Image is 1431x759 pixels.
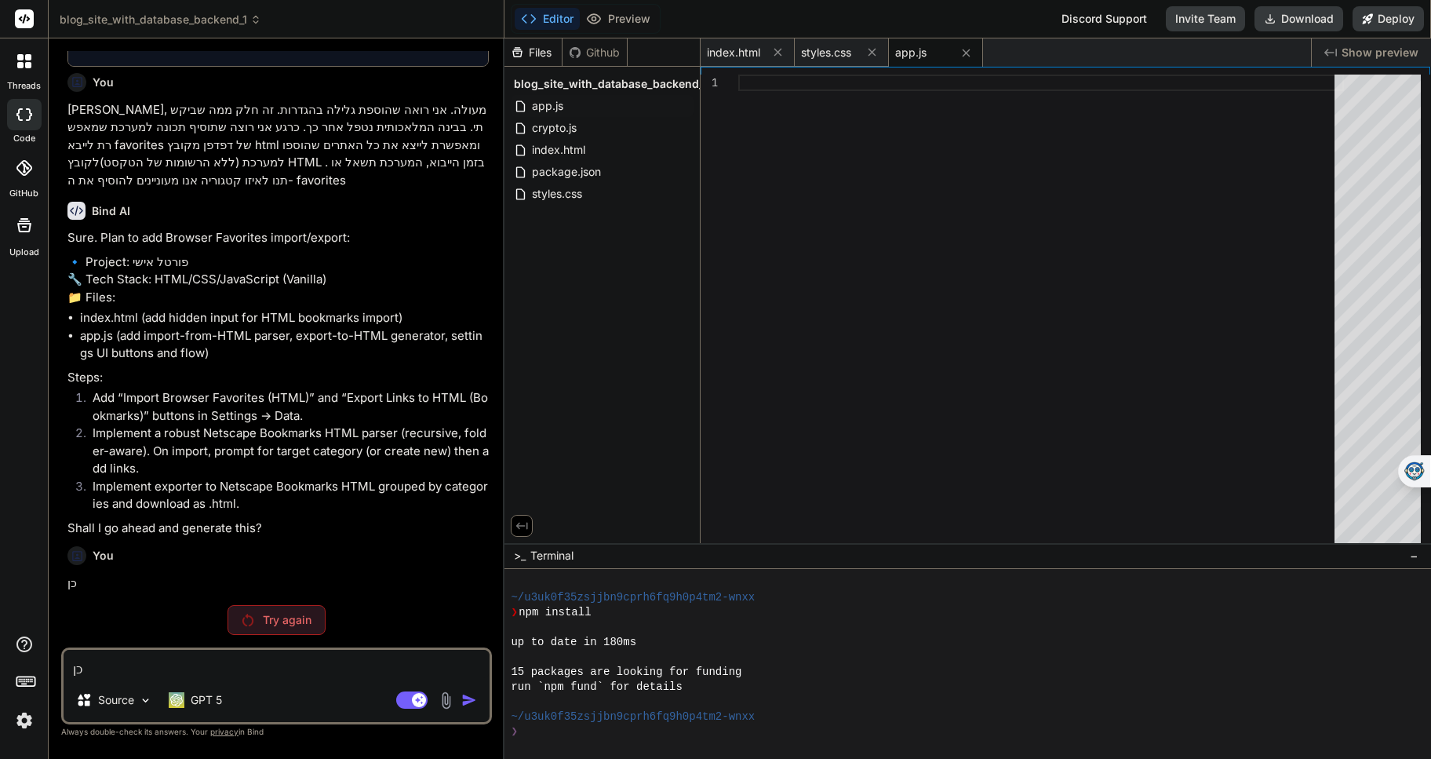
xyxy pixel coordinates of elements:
[263,612,311,628] p: Try again
[504,45,562,60] div: Files
[67,520,489,538] p: Shall I go ahead and generate this?
[67,229,489,247] p: Sure. Plan to add Browser Favorites import/export:
[7,79,41,93] label: threads
[514,76,708,92] span: blog_site_with_database_backend_1
[511,680,682,695] span: run `npm fund` for details
[519,605,591,620] span: npm install
[514,548,526,564] span: >_
[80,389,489,425] li: Add “Import Browser Favorites (HTML)” and “Export Links to HTML (Bookmarks)” buttons in Settings ...
[80,327,489,363] li: app.js (add import-from-HTML parser, export-to-HTML generator, settings UI buttons and flow)
[1052,6,1156,31] div: Discord Support
[1353,6,1424,31] button: Deploy
[9,187,38,200] label: GitHub
[191,692,222,708] p: GPT 5
[511,710,755,724] span: ~/u3uk0f35zsjjbn9cprh6fq9h0p4tm2-wnxx
[61,724,492,739] p: Always double-check its answers. Your in Bind
[93,548,114,564] h6: You
[169,692,184,708] img: GPT 5
[461,692,477,708] img: icon
[242,614,253,626] img: Retry
[60,12,261,27] span: blog_site_with_database_backend_1
[1410,548,1418,564] span: −
[80,309,489,327] li: index.html (add hidden input for HTML bookmarks import)
[93,75,114,90] h6: You
[530,162,603,181] span: package.json
[92,203,130,219] h6: Bind AI
[563,45,627,60] div: Github
[530,97,565,115] span: app.js
[580,8,657,30] button: Preview
[511,635,636,650] span: up to date in 180ms
[530,140,587,159] span: index.html
[98,692,134,708] p: Source
[80,425,489,478] li: Implement a robust Netscape Bookmarks HTML parser (recursive, folder-aware). On import, prompt fo...
[67,369,489,387] p: Steps:
[13,132,35,145] label: code
[511,590,755,605] span: ~/u3uk0f35zsjjbn9cprh6fq9h0p4tm2-wnxx
[530,119,578,137] span: crypto.js
[67,101,489,190] p: [PERSON_NAME], מעולה. אני רואה שהוספת גלילה בהגדרות. זה חלק ממה שביקשתי. בבינה המלאכותית נטפל אחר...
[801,45,851,60] span: styles.css
[67,254,489,307] p: 🔹 Project: פורטל אישי 🔧 Tech Stack: HTML/CSS/JavaScript (Vanilla) 📁 Files:
[1342,45,1418,60] span: Show preview
[1407,543,1422,568] button: −
[530,548,573,564] span: Terminal
[511,605,519,620] span: ❯
[11,707,38,734] img: settings
[895,45,927,60] span: app.js
[1254,6,1343,31] button: Download
[9,246,39,259] label: Upload
[530,184,584,203] span: styles.css
[80,478,489,513] li: Implement exporter to Netscape Bookmarks HTML grouped by categories and download as .html.
[139,694,152,707] img: Pick Models
[701,75,718,91] div: 1
[515,8,580,30] button: Editor
[210,727,238,736] span: privacy
[67,575,489,593] p: כן
[511,665,741,680] span: 15 packages are looking for funding
[1166,6,1245,31] button: Invite Team
[707,45,760,60] span: index.html
[437,691,455,710] img: attachment
[511,724,519,739] span: ❯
